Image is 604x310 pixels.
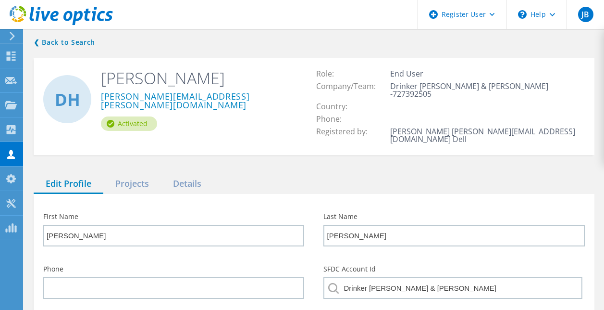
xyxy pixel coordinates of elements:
[55,91,80,108] span: DH
[581,11,589,18] span: JB
[103,174,161,194] div: Projects
[101,67,299,89] h2: [PERSON_NAME]
[43,213,304,220] label: First Name
[316,114,351,124] span: Phone:
[43,266,304,272] label: Phone
[316,68,344,79] span: Role:
[101,92,299,111] a: [PERSON_NAME][EMAIL_ADDRESS][PERSON_NAME][DOMAIN_NAME]
[34,174,103,194] div: Edit Profile
[316,81,385,91] span: Company/Team:
[316,101,357,112] span: Country:
[323,213,584,220] label: Last Name
[10,20,113,27] a: Live Optics Dashboard
[388,125,584,145] td: [PERSON_NAME] [PERSON_NAME][EMAIL_ADDRESS][DOMAIN_NAME] Dell
[390,81,548,99] span: Drinker [PERSON_NAME] & [PERSON_NAME] -727392505
[101,116,157,131] div: Activated
[323,266,584,272] label: SFDC Account Id
[161,174,213,194] div: Details
[388,67,584,80] td: End User
[518,10,527,19] svg: \n
[34,37,95,48] a: Back to search
[316,126,377,137] span: Registered by:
